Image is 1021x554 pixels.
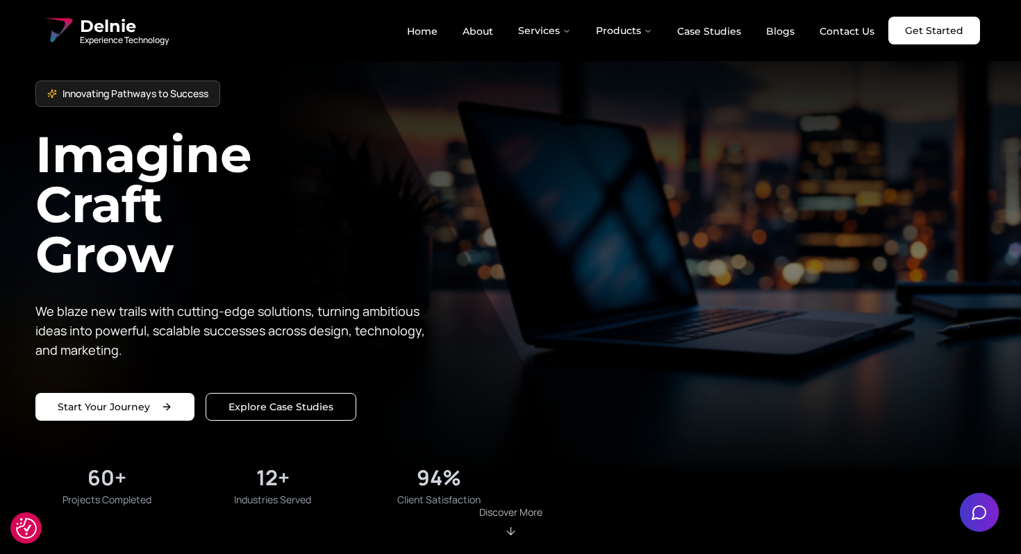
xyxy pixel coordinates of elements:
img: Delnie Logo [41,14,74,47]
button: Services [507,17,582,44]
span: Client Satisfaction [397,493,481,507]
a: Explore our solutions [206,393,356,421]
div: Scroll to About section [479,505,542,537]
h1: Imagine Craft Grow [35,129,510,279]
a: Blogs [755,19,806,43]
a: About [451,19,504,43]
a: Case Studies [666,19,752,43]
div: 60+ [88,465,126,490]
button: Products [585,17,663,44]
span: Innovating Pathways to Success [63,87,208,101]
a: Home [396,19,449,43]
a: Get Started [888,17,980,44]
p: We blaze new trails with cutting-edge solutions, turning ambitious ideas into powerful, scalable ... [35,301,435,360]
span: Industries Served [234,493,311,507]
span: Experience Technology [80,35,169,46]
span: Projects Completed [63,493,151,507]
button: Open chat [960,493,999,532]
a: Start your project with us [35,393,194,421]
div: 12+ [256,465,290,490]
button: Cookie Settings [16,518,37,539]
p: Discover More [479,505,542,519]
a: Delnie Logo Full [41,14,169,47]
span: Delnie [80,15,169,37]
img: Revisit consent button [16,518,37,539]
nav: Main [396,17,886,44]
a: Contact Us [808,19,886,43]
div: 94% [417,465,461,490]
